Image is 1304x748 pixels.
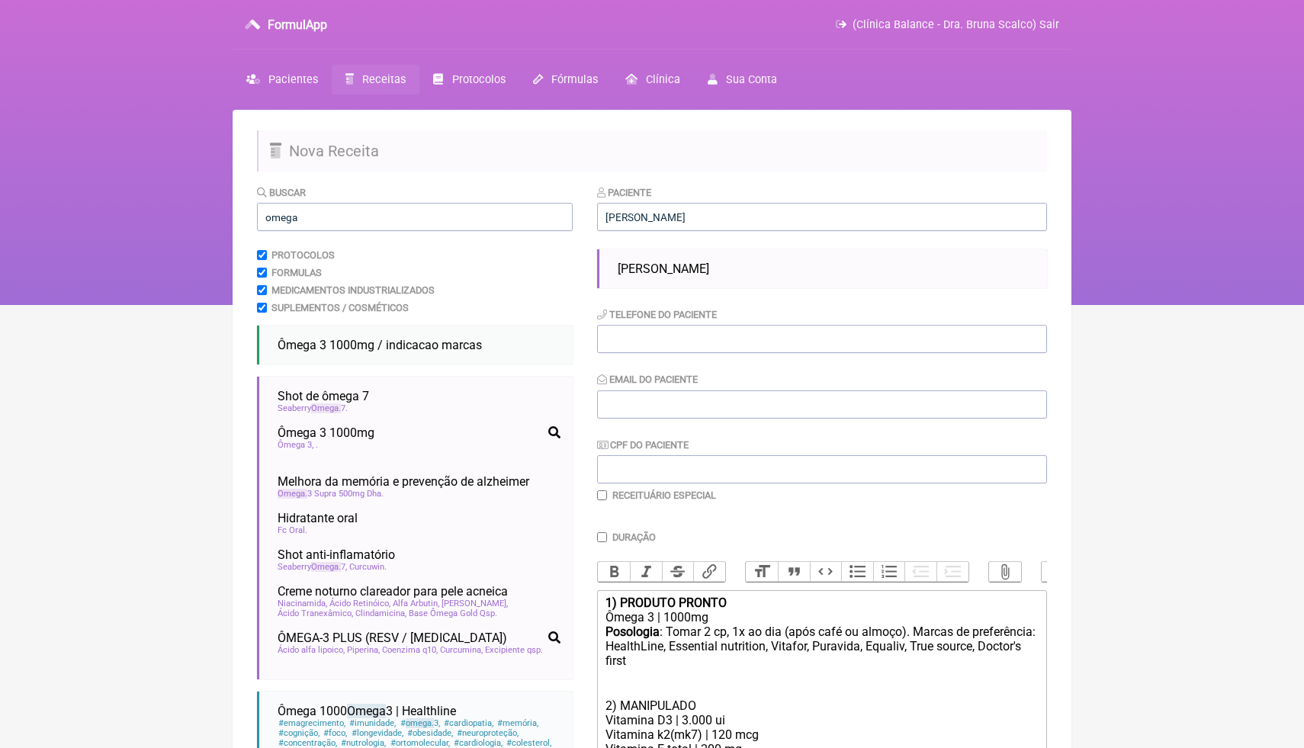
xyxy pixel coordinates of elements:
button: Decrease Level [904,562,936,582]
span: Ácido alfa lipoico [278,645,345,655]
span: Ômega 3 1000mg / indicacao marcas [278,338,482,352]
button: Attach Files [989,562,1021,582]
a: (Clínica Balance - Dra. Bruna Scalco) Sair [836,18,1059,31]
span: cardiopatia [443,718,494,728]
span: Omega [311,403,341,413]
span: Ácido Retinóico [329,599,390,608]
span: Sua Conta [726,73,777,86]
a: Clínica [612,65,694,95]
span: Curcumina [440,645,483,655]
span: neuroproteção [456,728,519,738]
button: Increase Level [936,562,968,582]
span: concentração [278,738,338,748]
a: Receitas [332,65,419,95]
div: Vitamina D3 | 3.000 ui [605,713,1039,727]
span: Omega [278,489,307,499]
span: longevidade [350,728,403,738]
span: Fc Oral [278,525,307,535]
button: Quote [778,562,810,582]
span: Base Ômega Gold Qsp [409,608,497,618]
label: CPF do Paciente [597,439,689,451]
span: Omega [347,704,386,718]
label: Protocolos [271,249,335,261]
button: Heading [746,562,778,582]
button: Code [810,562,842,582]
h2: Nova Receita [257,130,1047,172]
button: Link [693,562,725,582]
span: Receitas [362,73,406,86]
h3: FormulApp [268,18,327,32]
label: Paciente [597,187,651,198]
span: Piperina [347,645,380,655]
span: Melhora da memória e prevenção de alzheimer [278,474,529,489]
a: Sua Conta [694,65,791,95]
button: Italic [630,562,662,582]
span: memória [496,718,539,728]
div: 2) MANIPULADO [605,698,1039,713]
span: (Clínica Balance - Dra. Bruna Scalco) Sair [853,18,1059,31]
label: Buscar [257,187,306,198]
span: Omega [311,562,341,572]
span: Seaberry 7 [278,562,347,572]
span: Hidratante oral [278,511,358,525]
label: Telefone do Paciente [597,309,717,320]
span: omega [406,718,434,728]
span: Fórmulas [551,73,598,86]
div: : Tomar 2 cp, 1x ao dia (após café ou almoço). Marcas de preferência: HealthLine, Essential nutri... [605,624,1039,698]
span: Ômega 3 1000mg [278,425,374,440]
span: Protocolos [452,73,506,86]
div: Ômega 3 | 1000mg [605,610,1039,624]
span: Clindamicina [355,608,406,618]
span: Coenzima q10 [382,645,438,655]
button: Bullets [841,562,873,582]
button: Strikethrough [662,562,694,582]
span: Excipiente qsp [485,645,543,655]
span: Shot de ômega 7 [278,389,369,403]
a: Fórmulas [519,65,612,95]
span: Shot anti-inflamatório [278,547,395,562]
span: Alfa Arbutin [393,599,439,608]
span: Seaberry 7 [278,403,348,413]
span: emagrecimento [278,718,346,728]
span: Ômega 1000 3 | Healthline [278,704,456,718]
button: Bold [598,562,630,582]
div: Vitamina k2(mk7) | 120 mcg [605,727,1039,742]
span: Pacientes [268,73,318,86]
a: Protocolos [419,65,519,95]
span: Clínica [646,73,680,86]
span: [PERSON_NAME] [618,262,709,276]
span: Curcuwin [349,562,387,572]
a: Pacientes [233,65,332,95]
button: Numbers [873,562,905,582]
span: Ácido Tranexâmico [278,608,353,618]
span: Creme noturno clareador para pele acneica [278,584,508,599]
label: Duração [612,531,656,543]
span: cardiologia [453,738,503,748]
span: imunidade [348,718,397,728]
span: nutrologia [340,738,387,748]
strong: Posologia [605,624,660,639]
span: ÔMEGA-3 PLUS (RESV / [MEDICAL_DATA]) [278,631,507,645]
input: exemplo: emagrecimento, ansiedade [257,203,573,231]
label: Formulas [271,267,322,278]
label: Email do Paciente [597,374,698,385]
strong: 1) PRODUTO PRONTO [605,596,727,610]
span: [PERSON_NAME] [442,599,508,608]
span: obesidade [406,728,454,738]
label: Receituário Especial [612,490,716,501]
label: Suplementos / Cosméticos [271,302,409,313]
button: Undo [1042,562,1074,582]
span: 3 Supra 500mg Dha [278,489,384,499]
span: ortomolecular [389,738,450,748]
span: cognição [278,728,320,738]
label: Medicamentos Industrializados [271,284,435,296]
span: colesterol [506,738,552,748]
span: 3 [399,718,440,728]
span: Niacinamida [278,599,327,608]
span: foco [323,728,348,738]
span: Ômega 3 [278,440,313,450]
